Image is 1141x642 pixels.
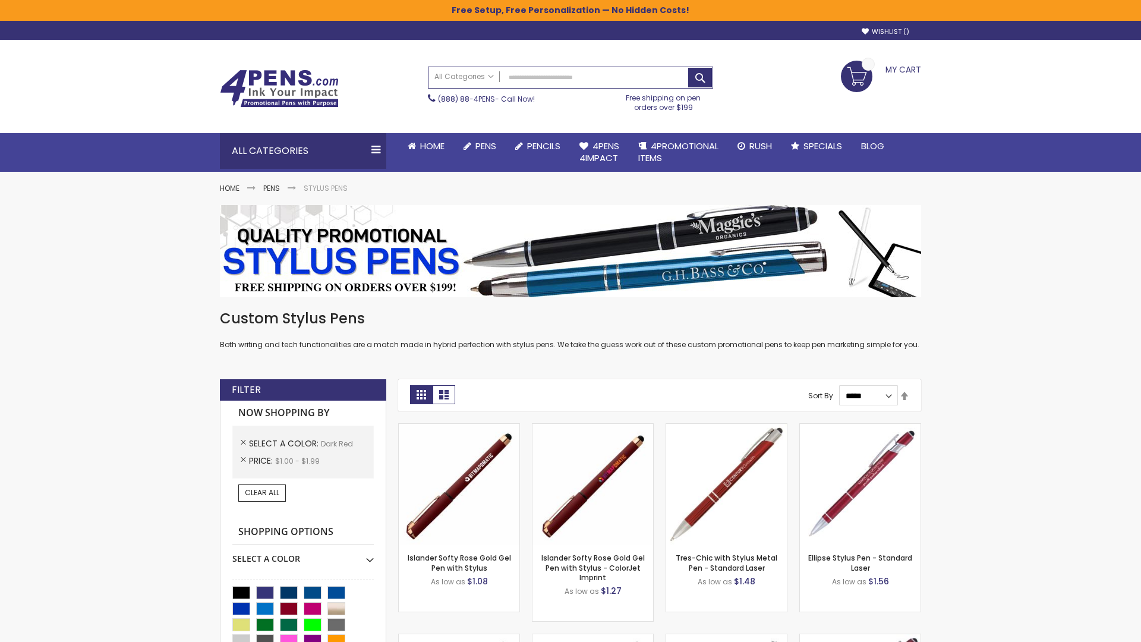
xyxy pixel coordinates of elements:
[532,423,653,433] a: Islander Softy Rose Gold Gel Pen with Stylus - ColorJet Imprint-Dark Red
[321,439,353,449] span: Dark Red
[506,133,570,159] a: Pencils
[249,455,275,467] span: Price
[398,133,454,159] a: Home
[232,545,374,565] div: Select A Color
[666,423,787,433] a: Tres-Chic with Stylus Metal Pen - Standard Laser-Dark Red
[868,575,889,587] span: $1.56
[232,520,374,545] strong: Shopping Options
[666,424,787,545] img: Tres-Chic with Stylus Metal Pen - Standard Laser-Dark Red
[532,424,653,545] img: Islander Softy Rose Gold Gel Pen with Stylus - ColorJet Imprint-Dark Red
[220,70,339,108] img: 4Pens Custom Pens and Promotional Products
[220,183,239,193] a: Home
[781,133,852,159] a: Specials
[861,140,884,152] span: Blog
[475,140,496,152] span: Pens
[438,94,535,104] span: - Call Now!
[728,133,781,159] a: Rush
[803,140,842,152] span: Specials
[249,438,321,449] span: Select A Color
[399,423,519,433] a: Islander Softy Rose Gold Gel Pen with Stylus-Dark Red
[800,423,921,433] a: Ellipse Stylus Pen - Standard Laser-Dark Red
[808,391,833,401] label: Sort By
[749,140,772,152] span: Rush
[541,553,645,582] a: Islander Softy Rose Gold Gel Pen with Stylus - ColorJet Imprint
[275,456,320,466] span: $1.00 - $1.99
[698,577,732,587] span: As low as
[410,385,433,404] strong: Grid
[420,140,445,152] span: Home
[220,205,921,297] img: Stylus Pens
[263,183,280,193] a: Pens
[428,67,500,87] a: All Categories
[614,89,714,112] div: Free shipping on pen orders over $199
[852,133,894,159] a: Blog
[232,401,374,426] strong: Now Shopping by
[238,484,286,501] a: Clear All
[570,133,629,172] a: 4Pens4impact
[565,586,599,596] span: As low as
[454,133,506,159] a: Pens
[601,585,622,597] span: $1.27
[638,140,718,164] span: 4PROMOTIONAL ITEMS
[399,424,519,545] img: Islander Softy Rose Gold Gel Pen with Stylus-Dark Red
[734,575,755,587] span: $1.48
[832,577,866,587] span: As low as
[467,575,488,587] span: $1.08
[220,309,921,350] div: Both writing and tech functionalities are a match made in hybrid perfection with stylus pens. We ...
[579,140,619,164] span: 4Pens 4impact
[431,577,465,587] span: As low as
[629,133,728,172] a: 4PROMOTIONALITEMS
[220,309,921,328] h1: Custom Stylus Pens
[408,553,511,572] a: Islander Softy Rose Gold Gel Pen with Stylus
[434,72,494,81] span: All Categories
[245,487,279,498] span: Clear All
[676,553,777,572] a: Tres-Chic with Stylus Metal Pen - Standard Laser
[220,133,386,169] div: All Categories
[527,140,560,152] span: Pencils
[800,424,921,545] img: Ellipse Stylus Pen - Standard Laser-Dark Red
[438,94,495,104] a: (888) 88-4PENS
[862,27,909,36] a: Wishlist
[808,553,912,572] a: Ellipse Stylus Pen - Standard Laser
[304,183,348,193] strong: Stylus Pens
[232,383,261,396] strong: Filter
